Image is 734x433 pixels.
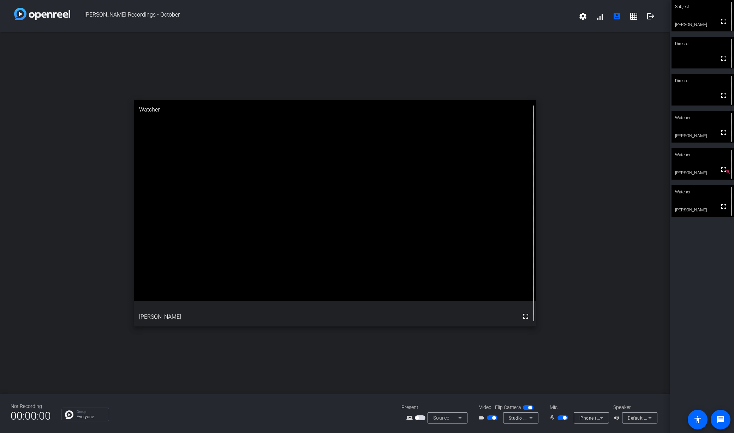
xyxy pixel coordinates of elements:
p: Everyone [77,415,105,419]
span: Default - Studio Display Speakers (05ac:1114) [628,415,723,421]
mat-icon: grid_on [629,12,638,20]
mat-icon: videocam_outline [478,414,487,422]
div: Mic [543,404,613,411]
span: Source [433,415,449,421]
div: Watcher [672,185,734,199]
mat-icon: fullscreen [720,128,728,137]
button: signal_cellular_alt [591,8,608,25]
div: Watcher [672,148,734,162]
mat-icon: volume_up [613,414,622,422]
span: Flip Camera [495,404,521,411]
mat-icon: logout [646,12,655,20]
mat-icon: account_box [613,12,621,20]
mat-icon: fullscreen [720,54,728,62]
span: Video [479,404,491,411]
p: Group [77,410,105,414]
span: Studio Display Camera (15bc:0000) [509,415,583,421]
div: Present [401,404,472,411]
div: Watcher [134,100,536,119]
span: [PERSON_NAME] Recordings - October [70,8,574,25]
mat-icon: mic_none [549,414,557,422]
div: Not Recording [11,403,51,410]
mat-icon: fullscreen [720,165,728,174]
mat-icon: message [716,415,725,424]
mat-icon: accessibility [693,415,702,424]
mat-icon: screen_share_outline [406,414,415,422]
mat-icon: fullscreen [720,202,728,211]
div: Director [672,37,734,50]
mat-icon: settings [579,12,587,20]
img: Chat Icon [65,410,73,419]
mat-icon: fullscreen [521,312,530,320]
span: iPhone (281) Microphone [579,415,632,421]
div: Speaker [613,404,656,411]
img: white-gradient.svg [14,8,70,20]
div: Director [672,74,734,88]
div: Watcher [672,111,734,125]
span: 00:00:00 [11,407,51,425]
mat-icon: fullscreen [720,91,728,100]
mat-icon: fullscreen [720,17,728,25]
